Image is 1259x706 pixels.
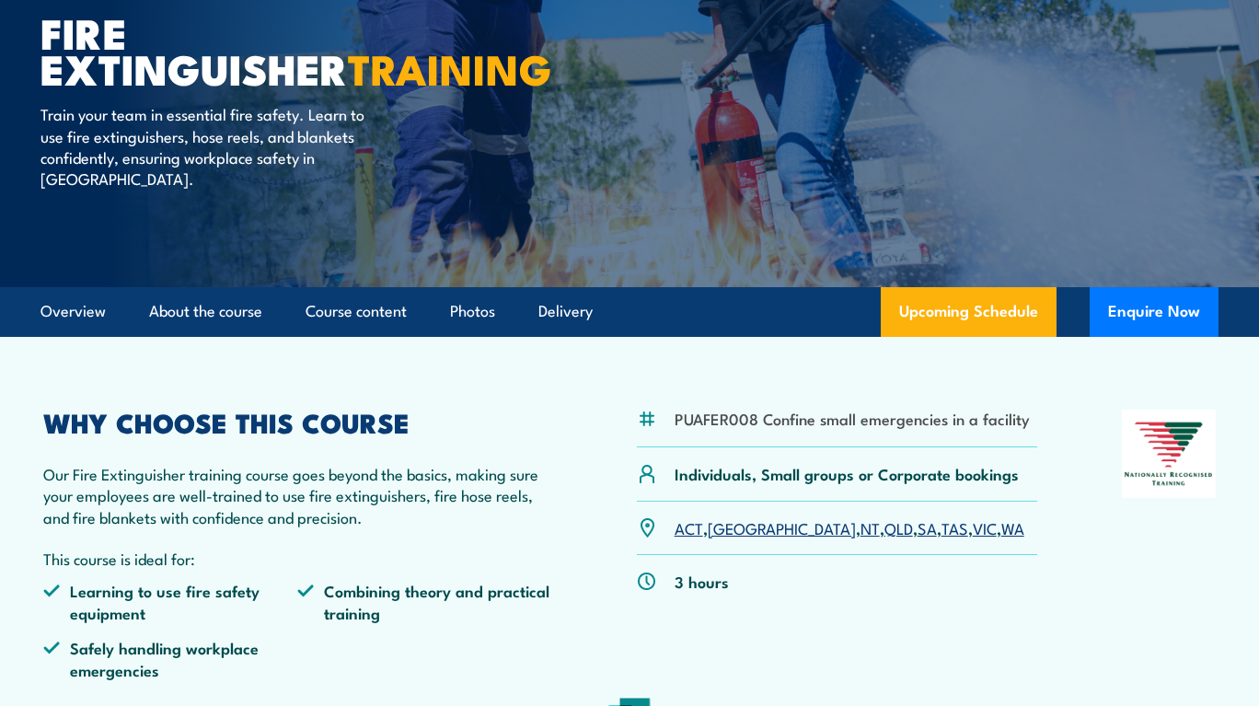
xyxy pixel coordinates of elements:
strong: TRAINING [348,36,552,99]
img: Nationally Recognised Training logo. [1122,410,1216,499]
a: Photos [450,287,495,336]
li: PUAFER008 Confine small emergencies in a facility [675,408,1030,429]
p: This course is ideal for: [43,548,551,569]
button: Enquire Now [1090,287,1219,337]
a: VIC [973,516,997,538]
li: Learning to use fire safety equipment [43,580,297,623]
p: Individuals, Small groups or Corporate bookings [675,463,1019,484]
a: WA [1001,516,1024,538]
a: Overview [40,287,106,336]
a: About the course [149,287,262,336]
a: QLD [884,516,913,538]
a: TAS [941,516,968,538]
a: Delivery [538,287,593,336]
li: Safely handling workplace emergencies [43,637,297,680]
a: SA [918,516,937,538]
p: 3 hours [675,571,729,592]
p: , , , , , , , [675,517,1024,538]
li: Combining theory and practical training [297,580,551,623]
p: Train your team in essential fire safety. Learn to use fire extinguishers, hose reels, and blanke... [40,103,376,190]
a: ACT [675,516,703,538]
a: [GEOGRAPHIC_DATA] [708,516,856,538]
a: Course content [306,287,407,336]
a: Upcoming Schedule [881,287,1057,337]
a: NT [861,516,880,538]
h1: Fire Extinguisher [40,14,495,86]
h2: WHY CHOOSE THIS COURSE [43,410,551,434]
p: Our Fire Extinguisher training course goes beyond the basics, making sure your employees are well... [43,463,551,527]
